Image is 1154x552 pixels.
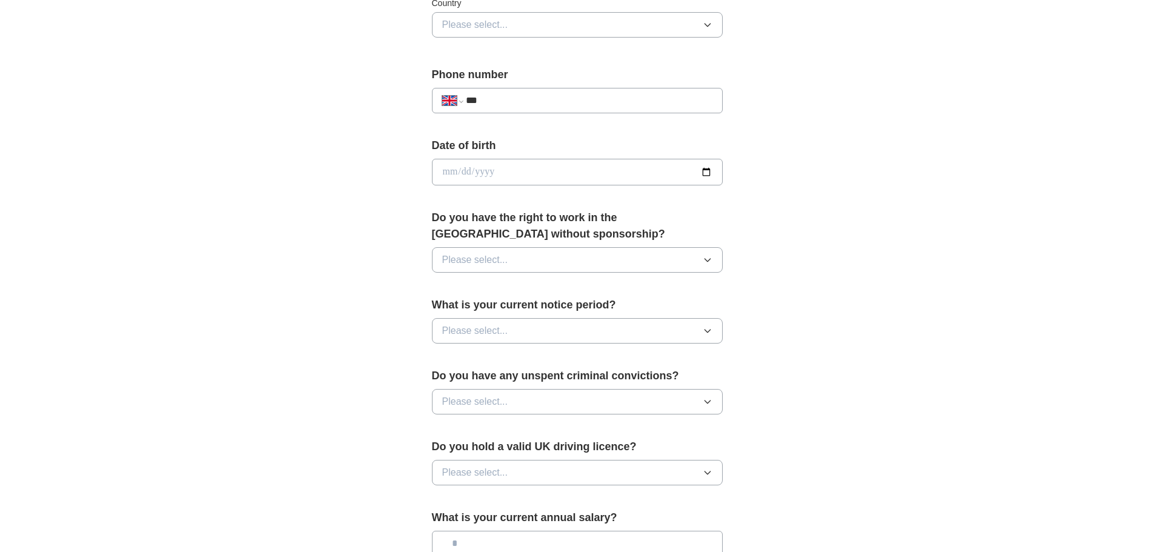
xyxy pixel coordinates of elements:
span: Please select... [442,324,508,338]
button: Please select... [432,460,723,485]
label: What is your current annual salary? [432,510,723,526]
label: What is your current notice period? [432,297,723,313]
button: Please select... [432,318,723,344]
button: Please select... [432,247,723,273]
button: Please select... [432,12,723,38]
label: Phone number [432,67,723,83]
label: Do you hold a valid UK driving licence? [432,439,723,455]
span: Please select... [442,253,508,267]
span: Please select... [442,394,508,409]
span: Please select... [442,18,508,32]
button: Please select... [432,389,723,414]
label: Do you have any unspent criminal convictions? [432,368,723,384]
span: Please select... [442,465,508,480]
label: Date of birth [432,138,723,154]
label: Do you have the right to work in the [GEOGRAPHIC_DATA] without sponsorship? [432,210,723,242]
